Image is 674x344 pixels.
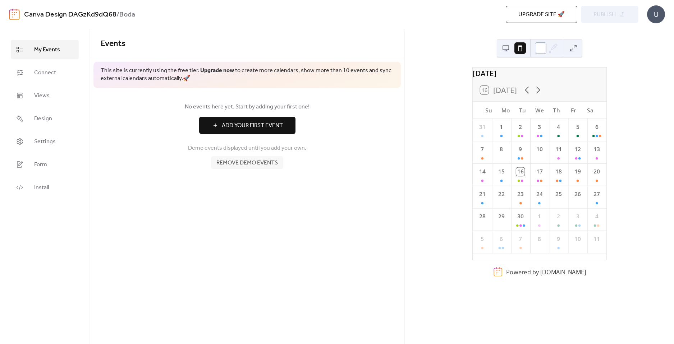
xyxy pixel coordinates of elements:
[516,145,524,153] div: 9
[116,8,119,22] b: /
[34,92,50,100] span: Views
[592,168,601,176] div: 20
[540,268,586,276] a: [DOMAIN_NAME]
[24,8,116,22] a: Canva Design DAGzKd9dQ68
[478,168,486,176] div: 14
[34,161,47,169] span: Form
[199,117,295,134] button: Add Your First Event
[216,159,278,167] span: Remove demo events
[497,212,505,220] div: 29
[478,190,486,198] div: 21
[506,6,577,23] button: Upgrade site 🚀
[573,235,582,243] div: 10
[497,190,505,198] div: 22
[34,183,49,192] span: Install
[478,145,486,153] div: 7
[518,10,565,19] span: Upgrade site 🚀
[647,5,665,23] div: U
[101,103,394,111] span: No events here yet. Start by adding your first one!
[573,190,582,198] div: 26
[554,168,563,176] div: 18
[565,102,582,118] div: Fr
[119,8,135,22] b: Boda
[188,144,306,153] span: Demo events displayed until you add your own.
[592,235,601,243] div: 11
[497,168,505,176] div: 15
[554,145,563,153] div: 11
[582,102,599,118] div: Sa
[548,102,565,118] div: Th
[573,145,582,153] div: 12
[554,235,563,243] div: 9
[535,190,544,198] div: 24
[101,67,394,83] span: This site is currently using the free tier. to create more calendars, show more than 10 events an...
[506,268,586,276] div: Powered by
[554,190,563,198] div: 25
[516,168,524,176] div: 16
[535,235,544,243] div: 8
[222,121,283,130] span: Add Your First Event
[11,132,79,151] a: Settings
[34,69,56,77] span: Connect
[34,138,56,146] span: Settings
[516,235,524,243] div: 7
[101,36,125,52] span: Events
[11,109,79,128] a: Design
[473,68,606,79] div: [DATE]
[34,46,60,54] span: My Events
[478,123,486,131] div: 31
[573,212,582,220] div: 3
[516,190,524,198] div: 23
[11,63,79,82] a: Connect
[592,190,601,198] div: 27
[34,115,52,123] span: Design
[497,145,505,153] div: 8
[592,145,601,153] div: 13
[516,212,524,220] div: 30
[573,123,582,131] div: 5
[514,102,531,118] div: Tu
[531,102,548,118] div: We
[554,123,563,131] div: 4
[478,212,486,220] div: 28
[211,156,283,169] button: Remove demo events
[535,168,544,176] div: 17
[478,235,486,243] div: 5
[554,212,563,220] div: 2
[592,212,601,220] div: 4
[573,168,582,176] div: 19
[535,123,544,131] div: 3
[497,123,505,131] div: 1
[516,123,524,131] div: 2
[200,65,234,76] a: Upgrade now
[497,102,514,118] div: Mo
[592,123,601,131] div: 6
[101,117,394,134] a: Add Your First Event
[9,9,20,20] img: logo
[11,86,79,105] a: Views
[11,155,79,174] a: Form
[11,178,79,197] a: Install
[11,40,79,59] a: My Events
[535,145,544,153] div: 10
[497,235,505,243] div: 6
[535,212,544,220] div: 1
[480,102,497,118] div: Su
